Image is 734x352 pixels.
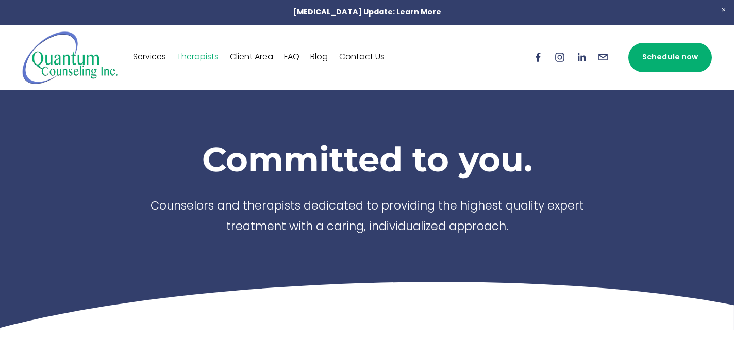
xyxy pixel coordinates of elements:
h1: Committed to you. [135,138,599,180]
a: Services [133,49,166,66]
a: Client Area [230,49,273,66]
a: FAQ [284,49,299,66]
a: Therapists [177,49,219,66]
a: Contact Us [339,49,385,66]
a: Instagram [554,52,565,63]
a: Schedule now [628,43,712,72]
a: Facebook [532,52,544,63]
a: LinkedIn [576,52,587,63]
img: Quantum Counseling Inc. | Change starts here. [22,30,119,85]
a: Blog [310,49,328,66]
a: info@quantumcounselinginc.com [597,52,609,63]
p: Counselors and therapists dedicated to providing the highest quality expert treatment with a cari... [135,197,599,238]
